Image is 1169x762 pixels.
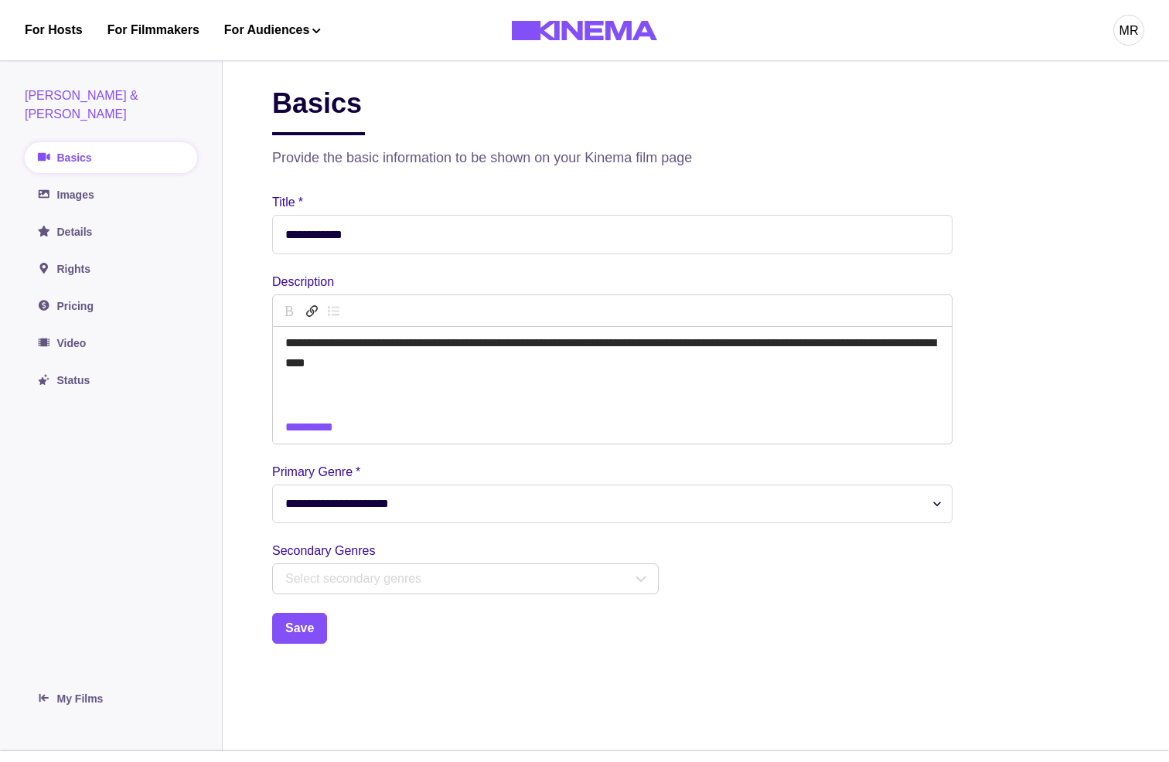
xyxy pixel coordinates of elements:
a: For Filmmakers [107,21,199,39]
h2: Basics [272,87,365,135]
a: Images [25,179,197,210]
a: Basics [25,142,197,173]
a: My Films [25,683,197,714]
label: Secondary Genres [272,542,943,560]
label: Description [272,273,953,291]
button: For Audiences [224,21,321,39]
a: Status [25,365,197,396]
label: Title [272,193,943,212]
a: Details [25,216,197,247]
p: [PERSON_NAME] & [PERSON_NAME] [25,87,197,124]
div: Select secondary genres [285,570,632,588]
div: MR [1120,22,1139,40]
a: Pricing [25,291,197,321]
p: Provide the basic information to be shown on your Kinema film page [272,148,953,168]
a: For Hosts [25,21,83,39]
label: Primary Genre [272,463,943,481]
a: Rights [25,253,197,284]
a: Video [25,328,197,359]
button: Save [272,613,327,644]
